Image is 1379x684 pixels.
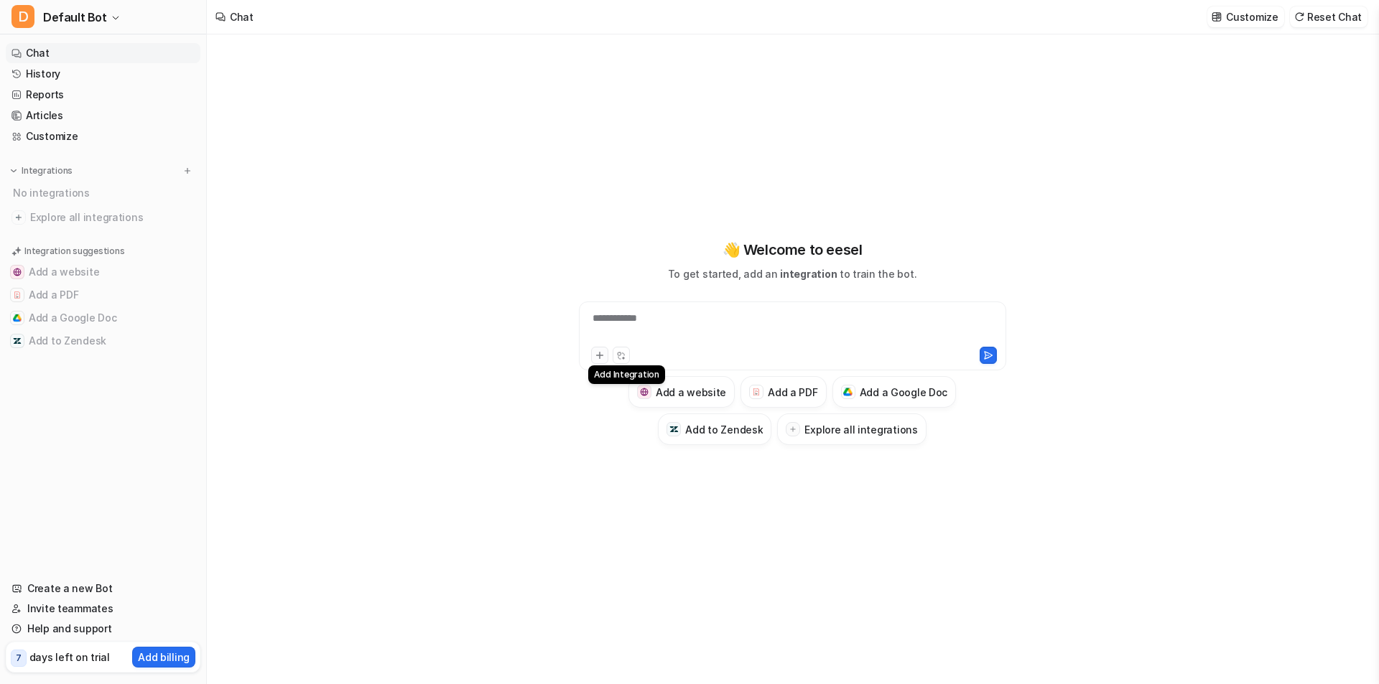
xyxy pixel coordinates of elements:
button: Add a Google DocAdd a Google Doc [832,376,957,408]
button: Integrations [6,164,77,178]
h3: Explore all integrations [804,422,917,437]
a: Customize [6,126,200,146]
p: Customize [1226,9,1278,24]
a: Chat [6,43,200,63]
p: Add billing [138,650,190,665]
p: To get started, add an to train the bot. [668,266,916,281]
button: Add a websiteAdd a website [6,261,200,284]
img: Add a website [13,268,22,276]
img: Add a PDF [752,388,761,396]
span: integration [780,268,837,280]
button: Add to ZendeskAdd to Zendesk [658,413,771,445]
button: Customize [1207,6,1283,27]
a: Invite teammates [6,599,200,619]
img: Add a Google Doc [843,388,853,396]
button: Add a PDFAdd a PDF [740,376,826,408]
img: explore all integrations [11,210,26,225]
p: 7 [16,652,22,665]
img: expand menu [9,166,19,176]
button: Reset Chat [1290,6,1368,27]
button: Add to ZendeskAdd to Zendesk [6,329,200,352]
a: Articles [6,106,200,126]
span: Explore all integrations [30,206,195,229]
img: customize [1212,11,1222,22]
button: Explore all integrations [777,413,926,445]
p: Integration suggestions [24,245,124,258]
p: Integrations [22,165,73,177]
a: Create a new Bot [6,578,200,599]
img: Add a website [640,388,649,397]
span: D [11,5,34,28]
p: days left on trial [29,650,110,665]
a: Help and support [6,619,200,639]
img: Add a PDF [13,291,22,299]
h3: Add a website [656,385,726,400]
a: Reports [6,85,200,105]
button: Add a websiteAdd a website [628,376,735,408]
button: Add billing [132,647,195,667]
h3: Add a PDF [768,385,817,400]
a: History [6,64,200,84]
div: Add Integration [588,365,665,384]
button: Add a Google DocAdd a Google Doc [6,306,200,329]
img: menu_add.svg [182,166,192,176]
p: 👋 Welcome to eesel [723,239,863,261]
div: Chat [230,9,254,24]
img: Add a Google Doc [13,314,22,322]
button: Add a PDFAdd a PDF [6,284,200,306]
a: Explore all integrations [6,207,200,228]
img: reset [1294,11,1304,22]
img: Add to Zendesk [13,337,22,345]
img: Add to Zendesk [669,425,679,434]
span: Default Bot [43,7,107,27]
h3: Add to Zendesk [685,422,763,437]
div: No integrations [9,181,200,205]
h3: Add a Google Doc [860,385,948,400]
